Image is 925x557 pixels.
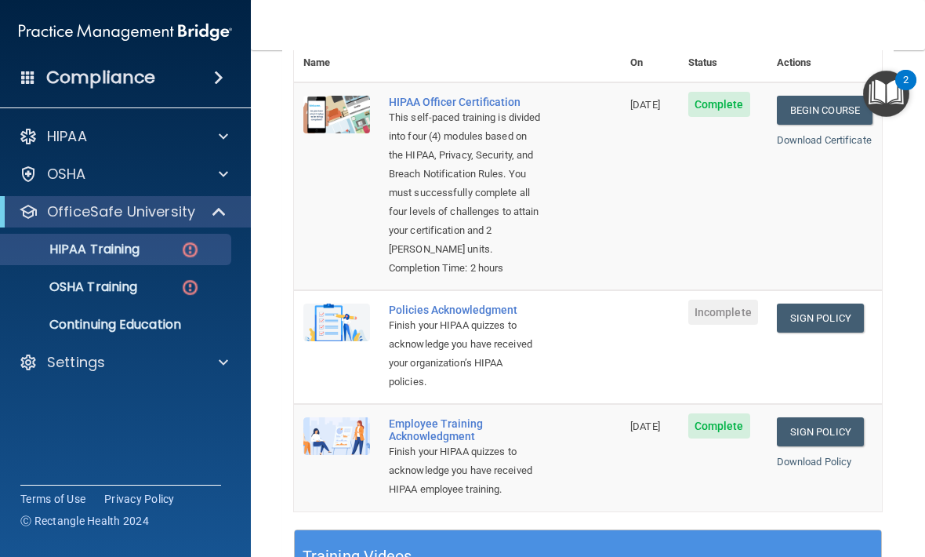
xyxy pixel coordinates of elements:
[10,317,224,333] p: Continuing Education
[19,202,227,221] a: OfficeSafe University
[47,165,86,184] p: OSHA
[46,67,155,89] h4: Compliance
[47,202,195,221] p: OfficeSafe University
[630,420,660,432] span: [DATE]
[863,71,909,117] button: Open Resource Center, 2 new notifications
[10,242,140,257] p: HIPAA Training
[19,165,228,184] a: OSHA
[777,456,852,468] a: Download Policy
[389,442,542,499] div: Finish your HIPAA quizzes to acknowledge you have received HIPAA employee training.
[777,417,864,446] a: Sign Policy
[20,513,149,529] span: Ⓒ Rectangle Health 2024
[688,300,758,325] span: Incomplete
[19,16,232,48] img: PMB logo
[777,134,872,146] a: Download Certificate
[180,240,200,260] img: danger-circle.6113f641.png
[621,25,679,82] th: Expires On
[47,353,105,372] p: Settings
[294,25,379,82] th: Name
[389,417,542,442] div: Employee Training Acknowledgment
[104,491,175,507] a: Privacy Policy
[389,316,542,391] div: Finish your HIPAA quizzes to acknowledge you have received your organization’s HIPAA policies.
[19,127,228,146] a: HIPAA
[679,25,767,82] th: Status
[630,99,660,111] span: [DATE]
[389,108,542,259] div: This self-paced training is divided into four (4) modules based on the HIPAA, Privacy, Security, ...
[903,80,909,100] div: 2
[688,92,750,117] span: Complete
[10,279,137,295] p: OSHA Training
[19,353,228,372] a: Settings
[777,304,864,333] a: Sign Policy
[777,96,872,125] a: Begin Course
[767,25,882,82] th: Actions
[389,96,542,108] a: HIPAA Officer Certification
[47,127,87,146] p: HIPAA
[20,491,85,507] a: Terms of Use
[180,278,200,297] img: danger-circle.6113f641.png
[688,413,750,439] span: Complete
[389,304,542,316] div: Policies Acknowledgment
[389,259,542,278] div: Completion Time: 2 hours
